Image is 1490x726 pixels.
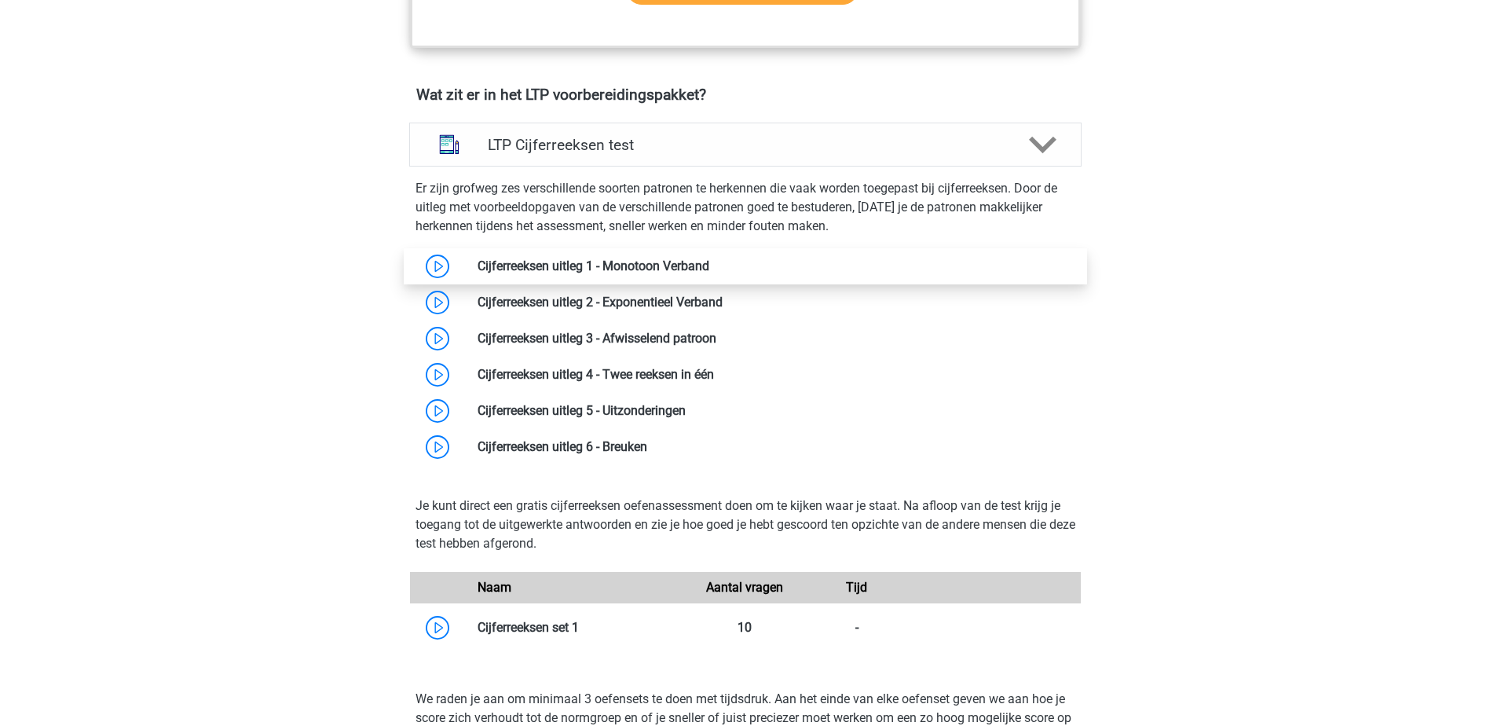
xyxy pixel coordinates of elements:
h4: LTP Cijferreeksen test [488,136,1002,154]
div: Aantal vragen [689,578,800,597]
a: cijferreeksen LTP Cijferreeksen test [403,123,1088,167]
div: Tijd [801,578,913,597]
div: Naam [466,578,690,597]
div: Cijferreeksen uitleg 4 - Twee reeksen in één [466,365,1081,384]
h4: Wat zit er in het LTP voorbereidingspakket? [416,86,1074,104]
div: Cijferreeksen uitleg 6 - Breuken [466,438,1081,456]
div: Cijferreeksen uitleg 5 - Uitzonderingen [466,401,1081,420]
div: Cijferreeksen uitleg 2 - Exponentieel Verband [466,293,1081,312]
p: Er zijn grofweg zes verschillende soorten patronen te herkennen die vaak worden toegepast bij cij... [416,179,1075,236]
div: Cijferreeksen uitleg 1 - Monotoon Verband [466,257,1081,276]
div: Cijferreeksen uitleg 3 - Afwisselend patroon [466,329,1081,348]
p: Je kunt direct een gratis cijferreeksen oefenassessment doen om te kijken waar je staat. Na afloo... [416,497,1075,553]
div: Cijferreeksen set 1 [466,618,690,637]
img: cijferreeksen [429,124,470,165]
